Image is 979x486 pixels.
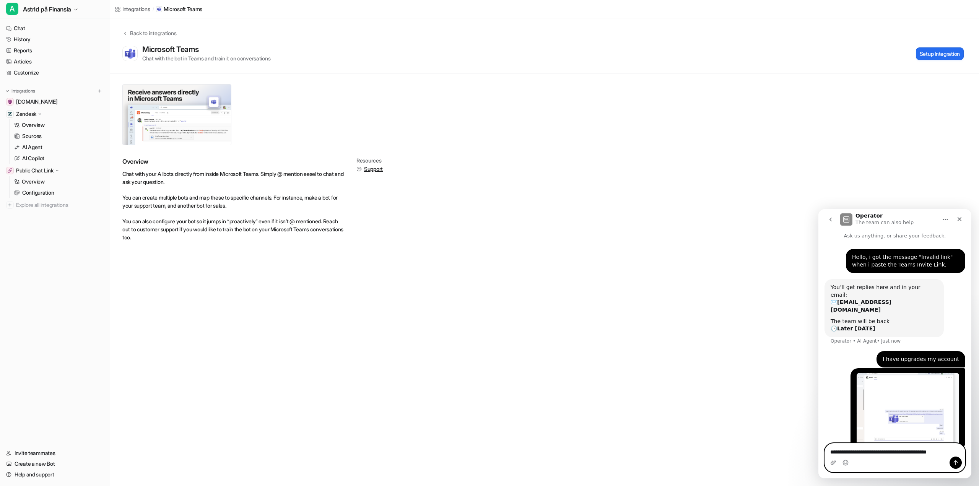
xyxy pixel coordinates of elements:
span: / [153,6,154,13]
button: Integrations [3,87,37,95]
p: Zendesk [16,110,36,118]
a: Chat [3,23,107,34]
div: Microsoft Teams [142,45,202,54]
a: History [3,34,107,45]
img: menu_add.svg [97,88,102,94]
img: Public Chat Link [8,168,12,173]
p: Integrations [11,88,35,94]
button: Setup Integration [916,47,964,60]
span: Support [364,165,383,173]
span: A [6,3,18,15]
p: AI Copilot [22,154,44,162]
p: Public Chat Link [16,167,54,174]
p: Configuration [22,189,54,197]
a: Customize [3,67,107,78]
img: wiki.finansia.se [8,99,12,104]
li: You can create multiple bots and map these to specific channels. For instance, make a bot for you... [122,193,344,210]
p: Overview [22,121,45,129]
a: Overview [11,120,107,130]
a: Create a new Bot [3,458,107,469]
button: Support [356,165,383,173]
div: Resources [356,158,383,164]
a: Reports [3,45,107,56]
a: Sources [11,131,107,141]
img: Microsoft Teams [125,48,135,59]
a: Integrations [115,5,150,13]
span: [DOMAIN_NAME] [16,98,57,106]
p: Microsoft Teams [164,5,202,13]
a: Configuration [11,187,107,198]
div: Back to integrations [128,29,176,37]
img: explore all integrations [6,201,14,209]
img: Microsoft Teams icon [157,7,161,11]
a: Invite teammates [3,448,107,458]
div: Chat with the bot in Teams and train it on conversations [142,54,270,62]
span: Explore all integrations [16,199,104,211]
a: AI Agent [11,142,107,153]
li: Chat with your AI bots directly from inside Microsoft Teams. Simply @ mention eesel to chat and a... [122,170,344,186]
button: Back to integrations [122,29,176,45]
img: support.svg [356,166,362,172]
img: Zendesk [8,112,12,116]
p: AI Agent [22,143,42,151]
p: Overview [22,178,45,185]
h2: Overview [122,158,344,165]
span: AstrId på Finansia [23,4,71,15]
div: Integrations [122,5,150,13]
a: wiki.finansia.se[DOMAIN_NAME] [3,96,107,107]
a: AI Copilot [11,153,107,164]
a: Overview [11,176,107,187]
iframe: Intercom live chat [818,209,971,478]
a: Articles [3,56,107,67]
a: Microsoft Teams iconMicrosoft Teams [156,5,202,13]
a: Explore all integrations [3,200,107,210]
img: expand menu [5,88,10,94]
li: You can also configure your bot so it jumps in “proactively” even if it isn’t @ mentioned. Reach ... [122,217,344,241]
p: Sources [22,132,42,140]
a: Help and support [3,469,107,480]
